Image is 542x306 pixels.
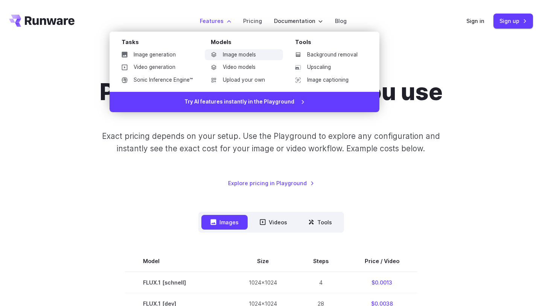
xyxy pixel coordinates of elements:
[295,38,367,49] div: Tools
[335,17,347,25] a: Blog
[125,251,231,272] th: Model
[125,272,231,293] td: FLUX.1 [schnell]
[205,75,283,86] a: Upload your own
[116,49,199,61] a: Image generation
[251,215,296,230] button: Videos
[347,251,417,272] th: Price / Video
[295,272,347,293] td: 4
[110,92,379,112] a: Try AI features instantly in the Playground
[122,38,199,49] div: Tasks
[289,75,367,86] a: Image captioning
[295,251,347,272] th: Steps
[243,17,262,25] a: Pricing
[289,62,367,73] a: Upscaling
[347,272,417,293] td: $0.0013
[116,62,199,73] a: Video generation
[493,14,533,28] a: Sign up
[231,251,295,272] th: Size
[100,78,443,106] h1: Pricing based on what you use
[211,38,283,49] div: Models
[289,49,367,61] a: Background removal
[231,272,295,293] td: 1024x1024
[205,62,283,73] a: Video models
[299,215,341,230] button: Tools
[200,17,231,25] label: Features
[116,75,199,86] a: Sonic Inference Engine™
[228,179,314,187] a: Explore pricing in Playground
[9,15,75,27] a: Go to /
[88,130,454,155] p: Exact pricing depends on your setup. Use the Playground to explore any configuration and instantl...
[201,215,248,230] button: Images
[274,17,323,25] label: Documentation
[205,49,283,61] a: Image models
[466,17,484,25] a: Sign in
